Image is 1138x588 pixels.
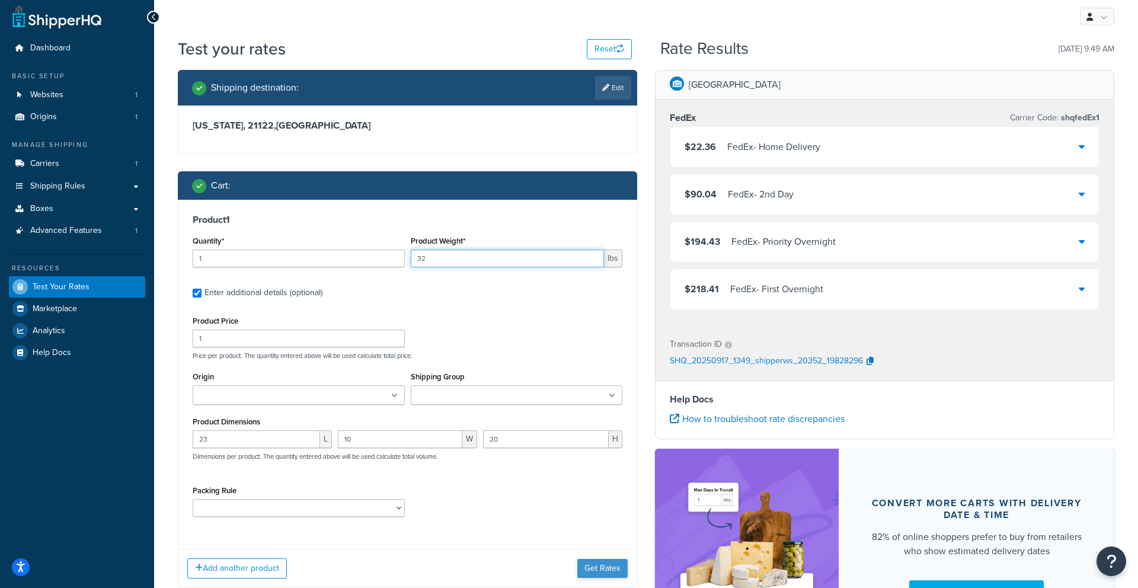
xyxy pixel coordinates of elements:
span: 1 [135,90,138,100]
div: FedEx - First Overnight [730,281,823,298]
li: Origins [9,106,145,128]
a: How to troubleshoot rate discrepancies [670,412,845,426]
span: W [462,430,477,448]
span: Shipping Rules [30,181,85,191]
span: Origins [30,112,57,122]
span: $194.43 [685,235,720,248]
a: Boxes [9,198,145,220]
button: Get Rates [577,559,628,578]
span: lbs [604,250,622,267]
input: 0.0 [193,250,405,267]
button: Open Resource Center [1097,547,1126,576]
a: Analytics [9,320,145,341]
span: Test Your Rates [33,282,89,292]
span: Dashboard [30,43,71,53]
span: shqfedEx1 [1059,111,1099,124]
label: Packing Rule [193,486,236,495]
p: [GEOGRAPHIC_DATA] [689,76,781,93]
span: 1 [135,112,138,122]
span: Marketplace [33,304,77,314]
p: Transaction ID [670,336,722,353]
span: Help Docs [33,348,71,358]
a: Dashboard [9,37,145,59]
div: FedEx - Home Delivery [727,139,820,155]
span: 1 [135,159,138,169]
div: Enter additional details (optional) [204,285,322,301]
h2: Cart : [211,180,231,191]
label: Product Price [193,317,238,325]
h1: Test your rates [178,37,286,60]
span: Boxes [30,204,53,214]
div: Manage Shipping [9,140,145,150]
li: Websites [9,84,145,106]
a: Test Your Rates [9,276,145,298]
li: Carriers [9,153,145,175]
label: Origin [193,372,214,381]
p: Carrier Code: [1010,110,1099,126]
h2: Rate Results [660,40,749,58]
p: SHQ_20250917_1349_shipperws_20352_19828296 [670,353,863,370]
span: Websites [30,90,63,100]
span: L [320,430,332,448]
span: $218.41 [685,282,719,296]
a: Help Docs [9,342,145,363]
p: Price per product. The quantity entered above will be used calculate total price. [190,351,625,360]
label: Product Dimensions [193,417,260,426]
a: Edit [595,76,631,100]
span: Advanced Features [30,226,102,236]
a: Marketplace [9,298,145,319]
label: Product Weight* [411,237,465,245]
li: Advanced Features [9,220,145,242]
button: Add another product [187,558,287,579]
input: 0.00 [411,250,605,267]
label: Shipping Group [411,372,465,381]
a: Shipping Rules [9,175,145,197]
p: Dimensions per product. The quantity entered above will be used calculate total volume. [190,452,438,461]
div: 82% of online shoppers prefer to buy from retailers who show estimated delivery dates [867,530,1086,558]
a: Carriers1 [9,153,145,175]
h3: FedEx [670,112,696,124]
h3: [US_STATE], 21122 , [GEOGRAPHIC_DATA] [193,120,622,132]
div: FedEx - 2nd Day [728,186,794,203]
h3: Product 1 [193,214,622,226]
span: $90.04 [685,187,717,201]
p: [DATE] 9:49 AM [1059,41,1114,57]
span: Carriers [30,159,59,169]
a: Advanced Features1 [9,220,145,242]
span: $22.36 [685,140,716,154]
div: Convert more carts with delivery date & time [867,497,1086,521]
span: Analytics [33,326,65,336]
span: H [609,430,622,448]
a: Websites1 [9,84,145,106]
label: Quantity* [193,237,224,245]
span: 1 [135,226,138,236]
h4: Help Docs [670,392,1099,407]
h2: Shipping destination : [211,82,299,93]
div: Basic Setup [9,71,145,81]
div: Resources [9,263,145,273]
button: Reset [587,39,632,59]
a: Origins1 [9,106,145,128]
div: FedEx - Priority Overnight [731,234,836,250]
input: Enter additional details (optional) [193,289,202,298]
